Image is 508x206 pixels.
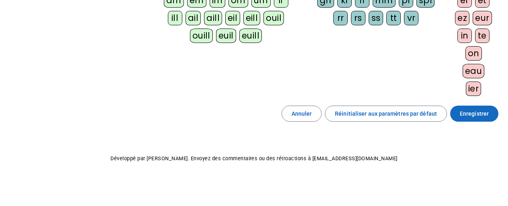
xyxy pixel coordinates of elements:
div: eur [473,11,492,25]
div: eil [225,11,240,25]
div: euill [239,29,262,43]
span: Enregistrer [460,109,489,118]
div: ouill [190,29,213,43]
div: eau [463,64,485,78]
div: ez [455,11,469,25]
div: ill [168,11,182,25]
div: on [465,46,482,61]
span: Réinitialiser aux paramètres par défaut [335,109,437,118]
div: ail [186,11,201,25]
button: Réinitialiser aux paramètres par défaut [325,106,447,122]
div: euil [216,29,236,43]
div: in [457,29,472,43]
div: vr [404,11,418,25]
div: tt [386,11,401,25]
div: aill [204,11,222,25]
div: ier [466,82,481,96]
button: Enregistrer [450,106,498,122]
div: ouil [263,11,284,25]
p: Développé par [PERSON_NAME]. Envoyez des commentaires ou des rétroactions à [EMAIL_ADDRESS][DOMAI... [6,154,502,163]
button: Annuler [282,106,322,122]
div: rs [351,11,365,25]
div: eill [243,11,261,25]
div: te [475,29,490,43]
div: ss [369,11,383,25]
div: rr [333,11,348,25]
span: Annuler [292,109,312,118]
